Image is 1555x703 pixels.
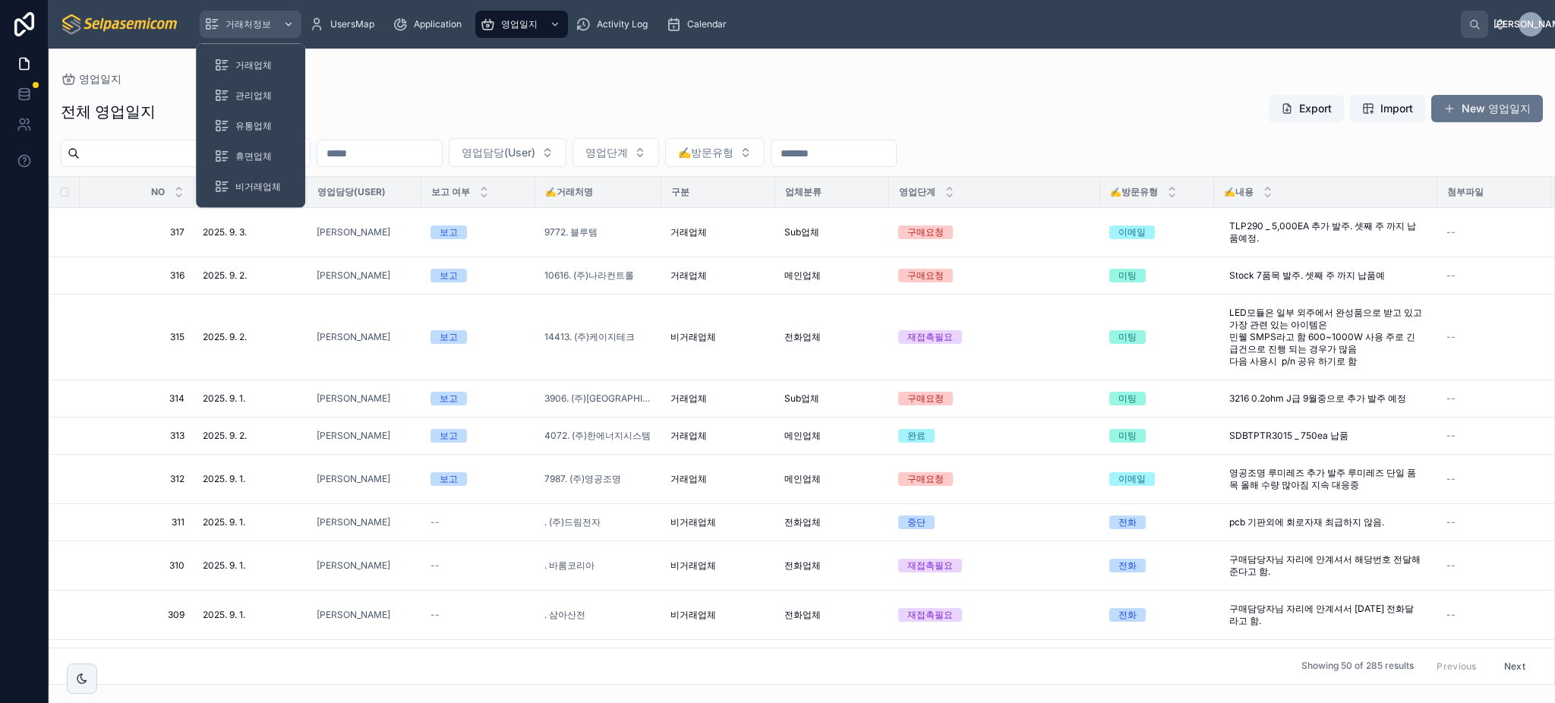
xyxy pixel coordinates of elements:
a: Application [388,11,472,38]
div: 보고 [440,225,458,239]
h1: 전체 영업일지 [61,101,156,122]
a: 전화 [1109,515,1205,529]
div: 미팅 [1118,392,1137,405]
span: LED모듈은 일부 외주에서 완성품으로 받고 있고 가장 관련 있는 아이템은 민웰 SMPS라고 함 600~1000W 사용 주로 긴급건으로 진행 되는 경우가 많음 다음 사용시 p/... [1229,307,1422,367]
a: 메인업체 [784,473,880,485]
a: 영업일지 [61,71,121,87]
a: 구매담당자님 자리에 안계셔서 해당번호 전달해준다고 함. [1223,547,1428,584]
div: 구매요청 [907,225,944,239]
span: -- [1446,560,1456,572]
span: 3906. (주)[GEOGRAPHIC_DATA] [544,392,652,405]
span: 구매담당자님 자리에 안계셔서 해당번호 전달해준다고 함. [1229,553,1422,578]
a: 거래업체 [670,430,766,442]
a: Stock 7품목 발주. 셋째 주 까지 납품예 [1223,263,1428,288]
div: 재접촉필요 [907,330,953,344]
a: 메인업체 [784,430,880,442]
a: 비거래업체 [670,560,766,572]
a: [PERSON_NAME] [317,392,390,405]
a: -- [1446,226,1542,238]
a: 거래업체 [670,270,766,282]
div: 이메일 [1118,225,1146,239]
a: 관리업체 [205,82,296,109]
div: scrollable content [192,8,1461,41]
span: [PERSON_NAME] [317,473,390,485]
span: 2025. 9. 2. [203,270,247,282]
span: 관리업체 [235,90,272,102]
a: 전화업체 [784,609,880,621]
button: Next [1493,654,1536,678]
span: ✍️내용 [1224,186,1254,198]
span: 312 [98,473,185,485]
a: 미팅 [1109,269,1205,282]
a: . 삼아산전 [544,609,652,621]
a: 거래업체 [670,392,766,405]
a: -- [1446,392,1542,405]
a: -- [431,516,526,528]
span: 영업담당(User) [317,186,386,198]
div: 재접촉필요 [907,608,953,622]
a: pcb 기판외에 회로자재 최급하지 않음. [1223,510,1428,534]
a: 전화 [1109,559,1205,572]
span: 비거래업체 [670,331,716,343]
span: TLP290 _ 5,000EA 추가 발주. 셋째 주 까지 납품예정. [1229,220,1422,244]
div: 전화 [1118,608,1137,622]
a: 10616. (주)나라컨트롤 [544,270,634,282]
span: 첨부파일 [1447,186,1484,198]
a: . (주)드림전자 [544,516,652,528]
a: New 영업일지 [1431,95,1543,122]
span: 2025. 9. 1. [203,516,245,528]
a: 311 [98,516,185,528]
span: Application [414,18,462,30]
div: 전화 [1118,515,1137,529]
span: 구매담당자님 자리에 안계셔서 [DATE] 전화달라고 함. [1229,603,1422,627]
span: 보고 여부 [431,186,470,198]
a: 영업일지 [475,11,568,38]
span: [PERSON_NAME] [317,609,390,621]
a: 재접촉필요 [898,608,1091,622]
a: 310 [98,560,185,572]
span: 영업담당(User) [462,145,535,160]
a: 2025. 9. 1. [203,473,298,485]
a: 이메일 [1109,472,1205,486]
a: 315 [98,331,185,343]
a: 316 [98,270,185,282]
a: UsersMap [304,11,385,38]
span: Sub업체 [784,226,819,238]
button: Select Button [449,138,566,167]
a: 보고 [431,429,526,443]
span: Import [1380,101,1413,116]
span: SDBTPTR3015 _ 750ea 납품 [1229,430,1348,442]
a: 전화업체 [784,560,880,572]
a: Calendar [661,11,737,38]
span: 2025. 9. 1. [203,473,245,485]
a: 7987. (주)영공조명 [544,473,621,485]
span: -- [1446,331,1456,343]
a: 전화업체 [784,516,880,528]
a: [PERSON_NAME] [317,270,412,282]
span: 전화업체 [784,560,821,572]
span: Sub업체 [784,392,819,405]
a: 317 [98,226,185,238]
a: [PERSON_NAME] [317,392,412,405]
div: 보고 [440,392,458,405]
a: LED모듈은 일부 외주에서 완성품으로 받고 있고 가장 관련 있는 아이템은 민웰 SMPS라고 함 600~1000W 사용 주로 긴급건으로 진행 되는 경우가 많음 다음 사용시 p/... [1223,301,1428,374]
a: [PERSON_NAME] [317,560,412,572]
span: 메인업체 [784,270,821,282]
a: -- [431,560,526,572]
a: 314 [98,392,185,405]
span: 영공조명 루미레즈 추가 발주 루미레즈 단일 품목 올해 수량 많아짐 지속 대응중 [1229,467,1422,491]
a: 거래업체 [205,52,296,79]
a: TLP290 _ 5,000EA 추가 발주. 셋째 주 까지 납품예정. [1223,214,1428,251]
button: Select Button [665,138,765,167]
span: 비거래업체 [670,560,716,572]
span: 313 [98,430,185,442]
span: Showing 50 of 285 results [1301,660,1414,673]
a: [PERSON_NAME] [317,430,412,442]
a: 4072. (주)한에너지시스템 [544,430,652,442]
span: 영업일지 [501,18,538,30]
a: 유통업체 [205,112,296,140]
a: 비거래업체 [670,609,766,621]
